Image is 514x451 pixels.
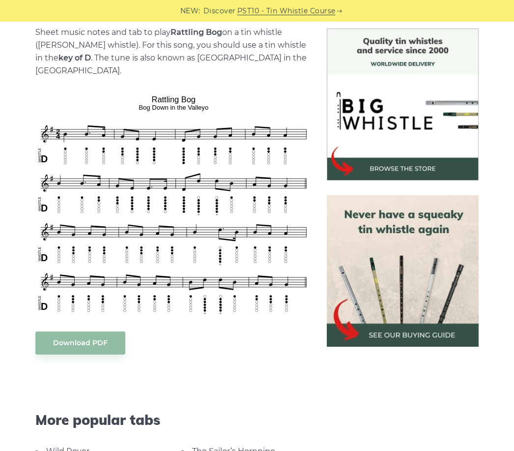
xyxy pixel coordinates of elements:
img: Rattling Bog Tin Whistle Tab & Sheet Music [35,92,312,317]
span: Discover [203,5,236,17]
span: More popular tabs [35,412,312,428]
a: Download PDF [35,331,125,355]
span: NEW: [180,5,200,17]
p: Sheet music notes and tab to play on a tin whistle ([PERSON_NAME] whistle). For this song, you sh... [35,26,312,77]
strong: Rattling Bog [171,28,222,37]
img: tin whistle buying guide [327,195,479,347]
strong: key of D [58,53,91,62]
img: BigWhistle Tin Whistle Store [327,29,479,180]
a: PST10 - Tin Whistle Course [237,5,336,17]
